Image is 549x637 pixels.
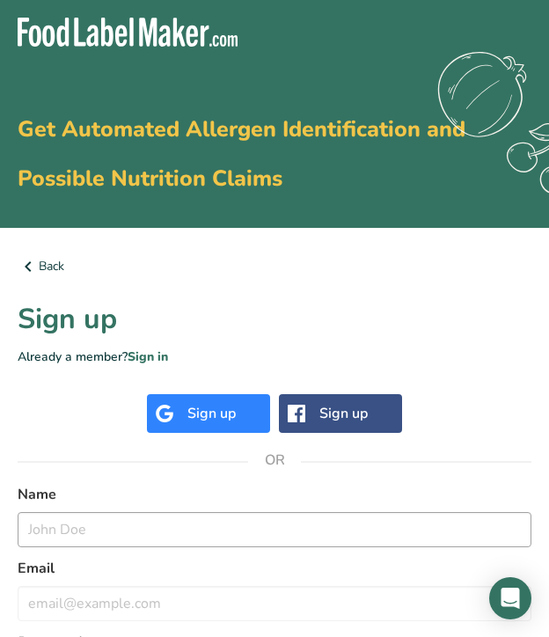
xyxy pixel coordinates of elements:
input: John Doe [18,512,531,547]
span: Get Automated Allergen Identification and Possible Nutrition Claims [18,114,465,194]
span: OR [248,434,301,487]
h1: Sign up [18,298,531,340]
a: Sign in [128,348,168,365]
label: Email [18,558,531,579]
div: Sign up [187,403,236,424]
div: Open Intercom Messenger [489,577,531,619]
p: Already a member? [18,348,531,366]
a: Back [18,256,531,277]
img: Food Label Maker [18,18,238,47]
input: email@example.com [18,586,531,621]
div: Sign up [319,403,368,424]
label: Name [18,484,531,505]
